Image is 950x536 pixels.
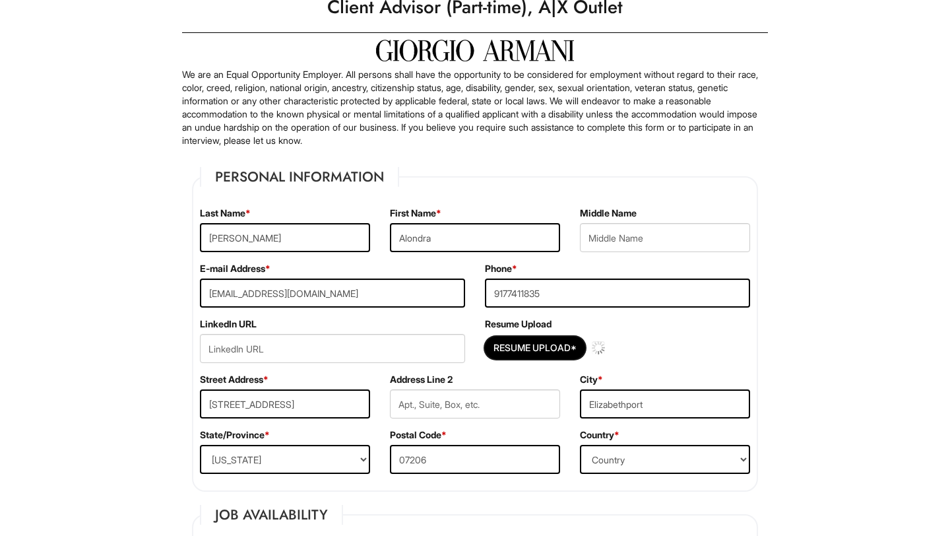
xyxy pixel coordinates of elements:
[182,68,768,147] p: We are an Equal Opportunity Employer. All persons shall have the opportunity to be considered for...
[390,389,560,419] input: Apt., Suite, Box, etc.
[485,262,517,275] label: Phone
[390,373,453,386] label: Address Line 2
[200,505,343,525] legend: Job Availability
[200,428,270,442] label: State/Province
[485,279,750,308] input: Phone
[390,207,441,220] label: First Name
[390,223,560,252] input: First Name
[485,337,585,359] button: Resume Upload*Resume Upload*
[580,445,750,474] select: Country
[200,318,257,331] label: LinkedIn URL
[200,262,270,275] label: E-mail Address
[200,334,465,363] input: LinkedIn URL
[200,373,269,386] label: Street Address
[485,318,552,331] label: Resume Upload
[200,389,370,419] input: Street Address
[200,207,251,220] label: Last Name
[376,40,574,61] img: Giorgio Armani
[580,373,603,386] label: City
[592,341,605,354] img: loading.gif
[390,428,447,442] label: Postal Code
[580,389,750,419] input: City
[200,279,465,308] input: E-mail Address
[580,428,619,442] label: Country
[200,167,399,187] legend: Personal Information
[200,445,370,474] select: State/Province
[580,207,637,220] label: Middle Name
[200,223,370,252] input: Last Name
[580,223,750,252] input: Middle Name
[390,445,560,474] input: Postal Code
